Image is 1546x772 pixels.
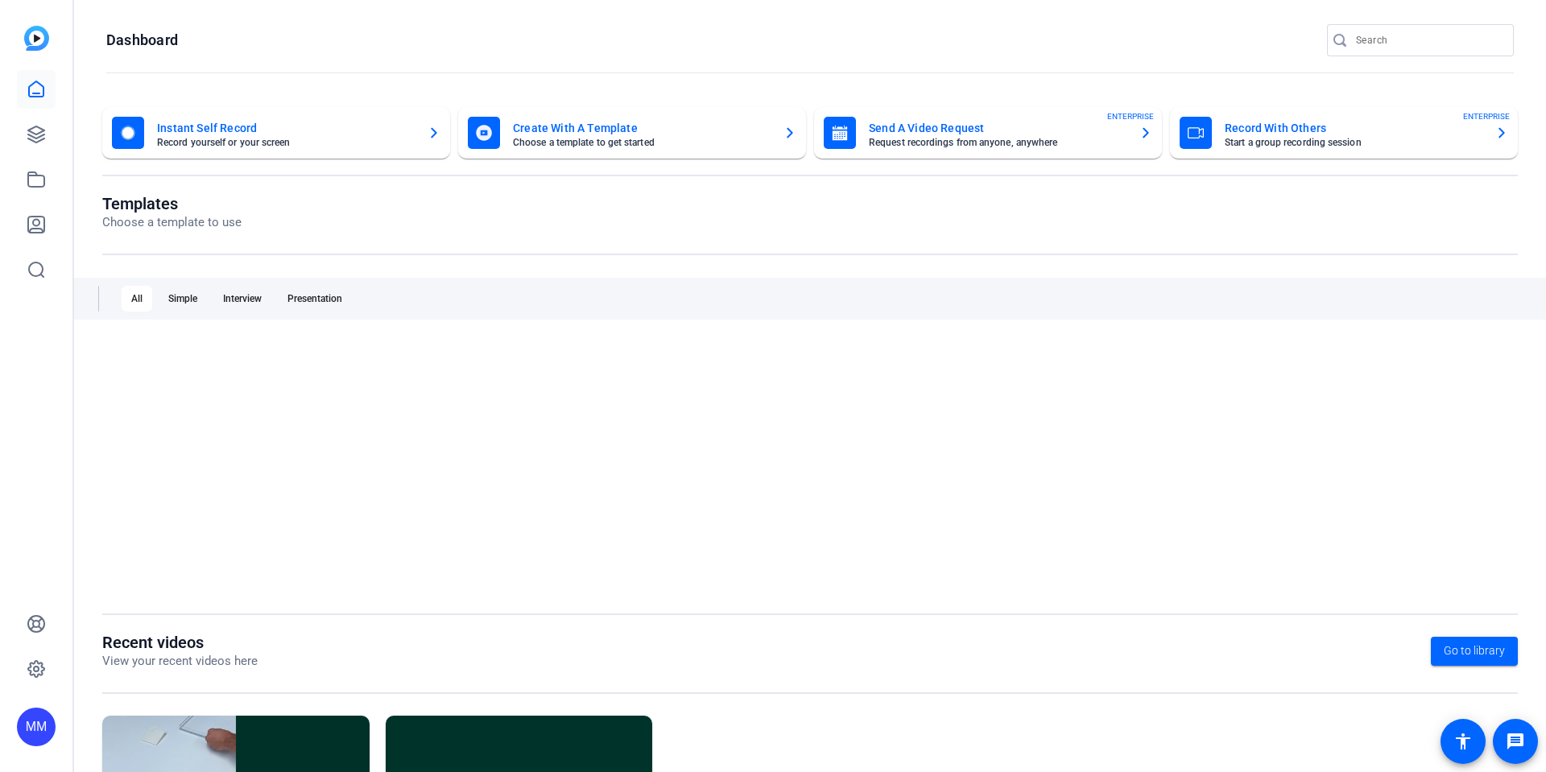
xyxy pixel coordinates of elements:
[157,138,415,147] mat-card-subtitle: Record yourself or your screen
[278,286,352,312] div: Presentation
[1225,138,1482,147] mat-card-subtitle: Start a group recording session
[1107,110,1154,122] span: ENTERPRISE
[102,107,450,159] button: Instant Self RecordRecord yourself or your screen
[159,286,207,312] div: Simple
[513,138,771,147] mat-card-subtitle: Choose a template to get started
[869,138,1126,147] mat-card-subtitle: Request recordings from anyone, anywhere
[1356,31,1501,50] input: Search
[213,286,271,312] div: Interview
[102,213,242,232] p: Choose a template to use
[157,118,415,138] mat-card-title: Instant Self Record
[122,286,152,312] div: All
[513,118,771,138] mat-card-title: Create With A Template
[1463,110,1510,122] span: ENTERPRISE
[1453,732,1473,751] mat-icon: accessibility
[1431,637,1518,666] a: Go to library
[458,107,806,159] button: Create With A TemplateChoose a template to get started
[1170,107,1518,159] button: Record With OthersStart a group recording sessionENTERPRISE
[24,26,49,51] img: blue-gradient.svg
[1225,118,1482,138] mat-card-title: Record With Others
[102,194,242,213] h1: Templates
[869,118,1126,138] mat-card-title: Send A Video Request
[17,708,56,746] div: MM
[1444,642,1505,659] span: Go to library
[102,652,258,671] p: View your recent videos here
[814,107,1162,159] button: Send A Video RequestRequest recordings from anyone, anywhereENTERPRISE
[106,31,178,50] h1: Dashboard
[102,633,258,652] h1: Recent videos
[1506,732,1525,751] mat-icon: message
